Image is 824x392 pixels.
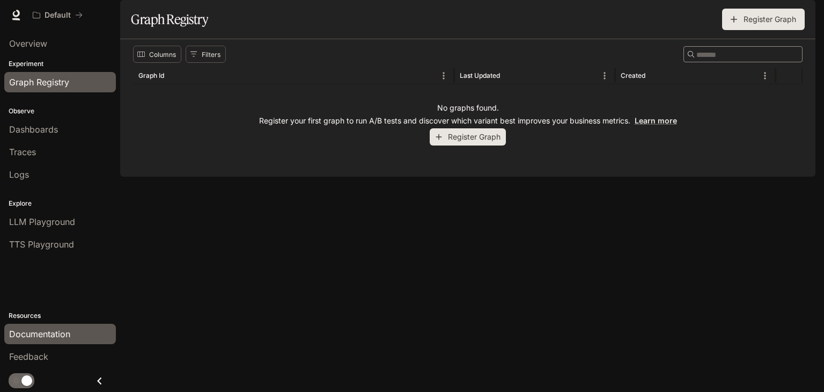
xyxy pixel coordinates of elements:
button: Select columns [133,46,181,63]
button: Sort [646,68,663,84]
button: Menu [436,68,452,84]
p: Register your first graph to run A/B tests and discover which variant best improves your business... [259,115,677,126]
button: Sort [165,68,181,84]
button: Register Graph [722,9,805,30]
button: Sort [501,68,517,84]
p: Default [45,11,71,20]
div: Last Updated [460,71,500,79]
div: Search [683,46,803,62]
button: Show filters [186,46,226,63]
p: No graphs found. [437,103,499,113]
div: Created [621,71,645,79]
h1: Graph Registry [131,9,208,30]
a: Learn more [635,116,677,125]
button: All workspaces [28,4,87,26]
button: Menu [757,68,773,84]
div: Graph Id [138,71,164,79]
button: Register Graph [430,128,506,146]
button: Menu [597,68,613,84]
